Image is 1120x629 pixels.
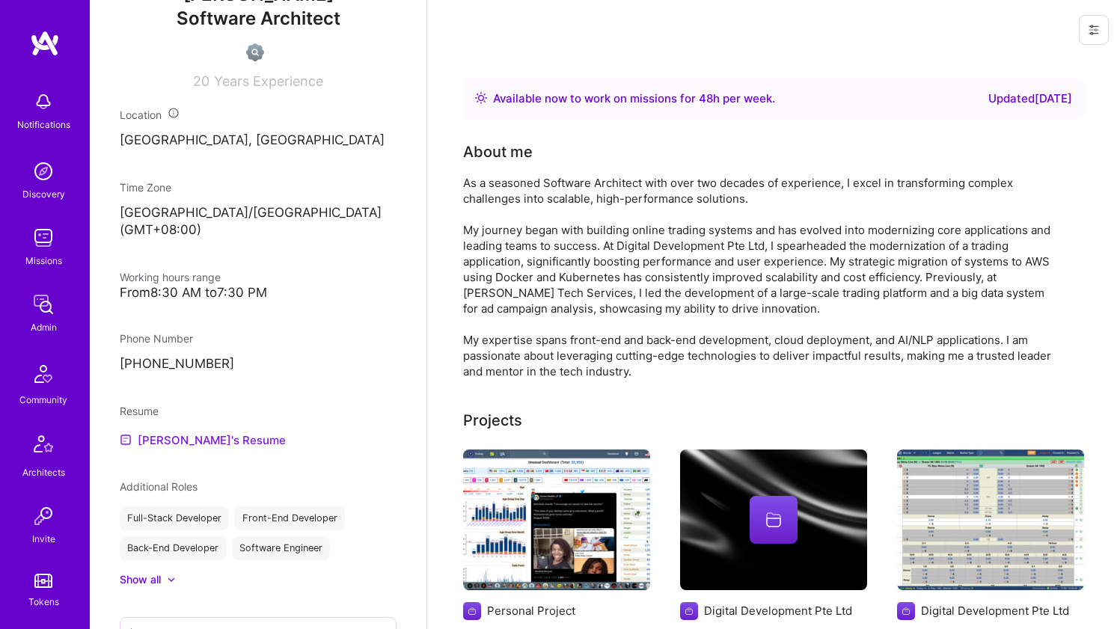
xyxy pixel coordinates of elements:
[120,285,397,301] div: From 8:30 AM to 7:30 PM
[28,501,58,531] img: Invite
[120,132,397,150] p: [GEOGRAPHIC_DATA], [GEOGRAPHIC_DATA]
[120,181,171,194] span: Time Zone
[120,271,221,283] span: Working hours range
[120,480,198,493] span: Additional Roles
[34,574,52,588] img: tokens
[487,603,575,619] div: Personal Project
[463,602,481,620] img: Company logo
[235,506,345,530] div: Front-End Developer
[463,449,650,590] img: Funbay - A personal research project
[921,603,1069,619] div: Digital Development Pte Ltd
[22,186,65,202] div: Discovery
[120,572,161,587] div: Show all
[897,602,915,620] img: Company logo
[120,332,193,345] span: Phone Number
[120,506,229,530] div: Full-Stack Developer
[463,409,522,432] div: Projects
[704,603,852,619] div: Digital Development Pte Ltd
[28,223,58,253] img: teamwork
[120,107,397,123] div: Location
[988,90,1072,108] div: Updated [DATE]
[120,405,159,417] span: Resume
[120,431,286,449] a: [PERSON_NAME]'s Resume
[120,536,226,560] div: Back-End Developer
[493,90,775,108] div: Available now to work on missions for h per week .
[28,289,58,319] img: admin teamwork
[897,449,1084,590] img: Core Trading Application Modernization
[463,175,1062,379] div: As a seasoned Software Architect with over two decades of experience, I excel in transforming com...
[25,253,62,269] div: Missions
[699,91,713,105] span: 48
[17,117,70,132] div: Notifications
[19,392,67,408] div: Community
[22,464,65,480] div: Architects
[120,355,397,373] p: [PHONE_NUMBER]
[232,536,330,560] div: Software Engineer
[120,204,397,240] p: [GEOGRAPHIC_DATA]/[GEOGRAPHIC_DATA] (GMT+08:00 )
[28,87,58,117] img: bell
[32,531,55,547] div: Invite
[680,449,867,590] img: cover
[25,356,61,392] img: Community
[30,30,60,57] img: logo
[475,92,487,104] img: Availability
[177,7,340,29] span: Software Architect
[31,319,57,335] div: Admin
[28,156,58,186] img: discovery
[246,43,264,61] img: Not Scrubbed
[120,434,132,446] img: Resume
[214,73,323,89] span: Years Experience
[28,594,59,610] div: Tokens
[680,602,698,620] img: Company logo
[463,141,533,163] div: About me
[193,73,209,89] span: 20
[25,429,61,464] img: Architects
